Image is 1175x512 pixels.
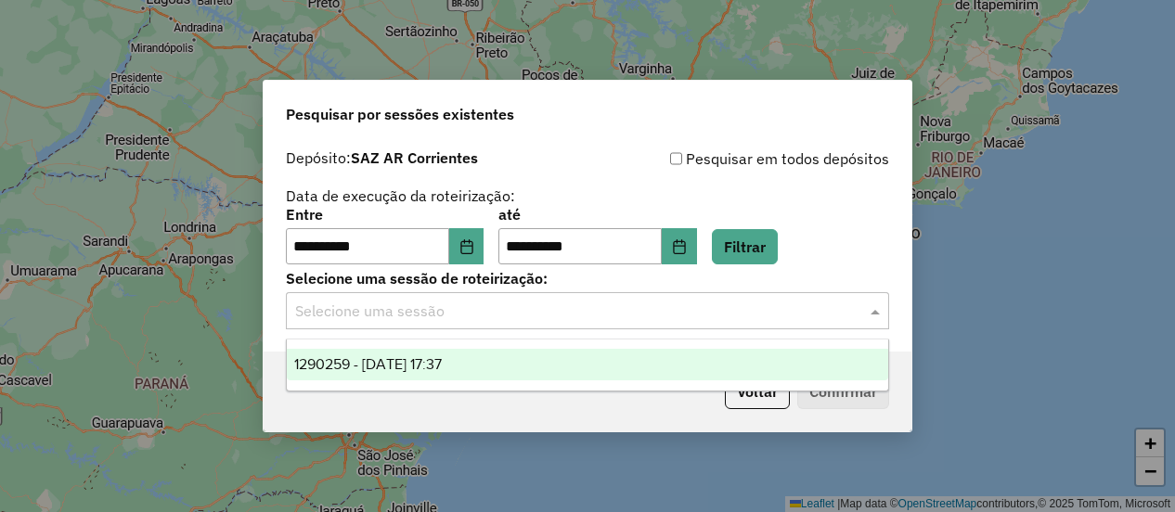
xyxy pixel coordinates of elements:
[712,229,778,264] button: Filtrar
[498,203,696,225] label: até
[449,228,484,265] button: Choose Date
[286,103,514,125] span: Pesquisar por sessões existentes
[587,147,889,170] div: Pesquisar em todos depósitos
[286,203,484,225] label: Entre
[286,185,515,207] label: Data de execução da roteirização:
[294,356,442,372] span: 1290259 - [DATE] 17:37
[286,339,888,391] ng-dropdown-panel: Options list
[286,267,889,289] label: Selecione uma sessão de roteirização:
[662,228,697,265] button: Choose Date
[351,148,478,167] strong: SAZ AR Corrientes
[725,374,790,409] button: Voltar
[286,147,478,169] label: Depósito:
